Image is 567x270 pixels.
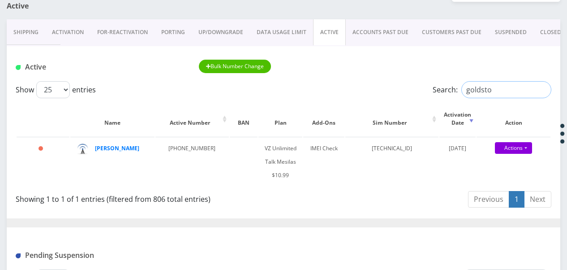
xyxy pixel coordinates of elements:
[258,102,303,136] th: Plan
[488,19,533,45] a: SUSPENDED
[509,191,524,208] a: 1
[303,102,344,136] th: Add-Ons
[468,191,509,208] a: Previous
[155,102,229,136] th: Active Number: activate to sort column ascending
[16,253,21,258] img: Pending Suspension
[199,60,271,73] button: Bulk Number Change
[16,251,185,260] h1: Pending Suspension
[7,2,182,10] h1: Active
[7,19,45,45] a: Shipping
[70,102,155,136] th: Name
[16,63,185,71] h1: Active
[192,19,250,45] a: UP/DOWNGRADE
[439,102,476,136] th: Activation Date: activate to sort column ascending
[308,142,340,155] div: IMEI Check
[345,137,438,187] td: [TECHNICAL_ID]
[45,19,90,45] a: Activation
[155,19,192,45] a: PORTING
[90,19,155,45] a: FOR-REActivation
[433,81,551,98] label: Search:
[250,19,313,45] a: DATA USAGE LIMIT
[258,137,303,187] td: VZ Unlimited Talk Mesilas $10.99
[16,81,96,98] label: Show entries
[461,81,551,98] input: Search:
[495,142,532,154] a: Actions
[345,102,438,136] th: Sim Number: activate to sort column ascending
[524,191,551,208] a: Next
[313,19,346,45] a: ACTIVE
[95,144,139,152] a: [PERSON_NAME]
[477,102,550,136] th: Action
[415,19,488,45] a: CUSTOMERS PAST DUE
[449,144,466,152] span: [DATE]
[155,137,229,187] td: [PHONE_NUMBER]
[346,19,415,45] a: ACCOUNTS PAST DUE
[36,81,70,98] select: Showentries
[16,65,21,70] img: Active
[230,102,258,136] th: BAN
[16,190,277,205] div: Showing 1 to 1 of 1 entries (filtered from 806 total entries)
